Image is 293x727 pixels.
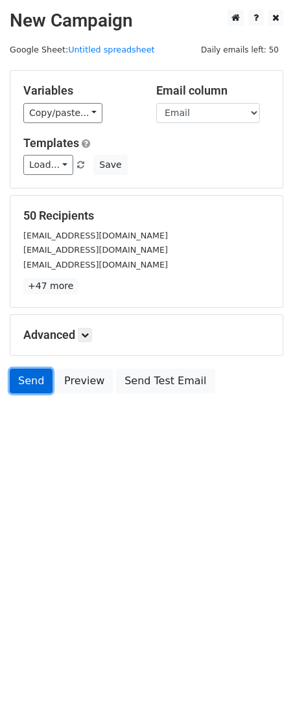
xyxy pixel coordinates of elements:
h5: Advanced [23,328,270,342]
a: Copy/paste... [23,103,102,123]
a: Load... [23,155,73,175]
a: Send [10,369,53,393]
a: Templates [23,136,79,150]
a: Daily emails left: 50 [196,45,283,54]
a: Untitled spreadsheet [68,45,154,54]
h5: 50 Recipients [23,209,270,223]
small: [EMAIL_ADDRESS][DOMAIN_NAME] [23,231,168,240]
button: Save [93,155,127,175]
h2: New Campaign [10,10,283,32]
a: +47 more [23,278,78,294]
a: Send Test Email [116,369,215,393]
h5: Variables [23,84,137,98]
small: [EMAIL_ADDRESS][DOMAIN_NAME] [23,260,168,270]
small: Google Sheet: [10,45,155,54]
small: [EMAIL_ADDRESS][DOMAIN_NAME] [23,245,168,255]
h5: Email column [156,84,270,98]
a: Preview [56,369,113,393]
iframe: Chat Widget [228,665,293,727]
span: Daily emails left: 50 [196,43,283,57]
